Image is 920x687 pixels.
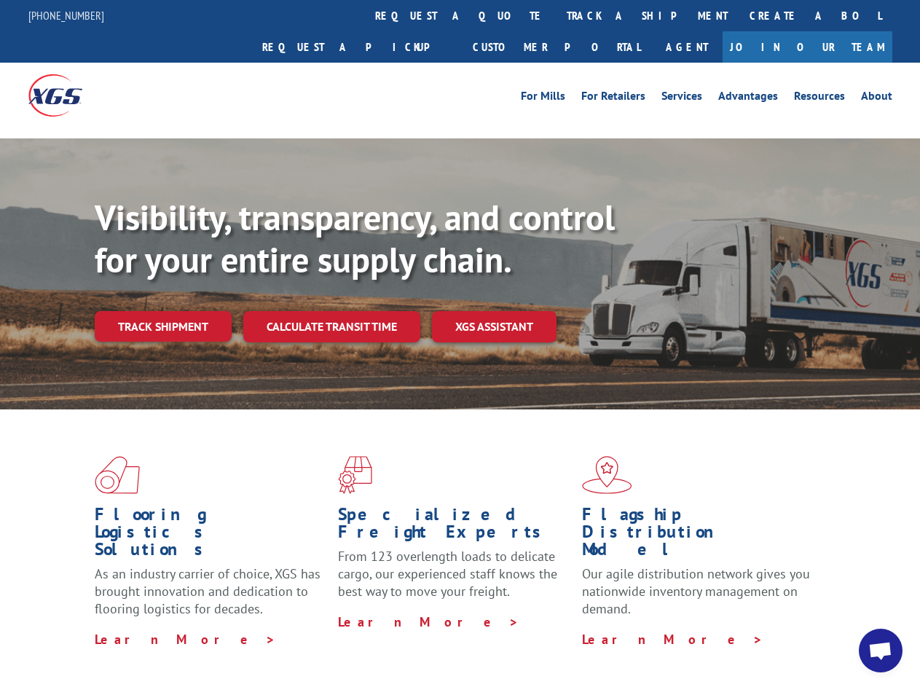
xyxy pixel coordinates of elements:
a: Learn More > [95,631,276,648]
a: About [861,90,892,106]
a: Track shipment [95,311,232,342]
a: Join Our Team [723,31,892,63]
a: Calculate transit time [243,311,420,342]
img: xgs-icon-focused-on-flooring-red [338,456,372,494]
h1: Flooring Logistics Solutions [95,506,327,565]
a: For Mills [521,90,565,106]
a: For Retailers [581,90,645,106]
h1: Specialized Freight Experts [338,506,570,548]
h1: Flagship Distribution Model [582,506,814,565]
span: As an industry carrier of choice, XGS has brought innovation and dedication to flooring logistics... [95,565,321,617]
a: Customer Portal [462,31,651,63]
a: Services [661,90,702,106]
span: Our agile distribution network gives you nationwide inventory management on demand. [582,565,810,617]
a: Agent [651,31,723,63]
p: From 123 overlength loads to delicate cargo, our experienced staff knows the best way to move you... [338,548,570,613]
a: Request a pickup [251,31,462,63]
div: Open chat [859,629,903,672]
a: [PHONE_NUMBER] [28,8,104,23]
img: xgs-icon-flagship-distribution-model-red [582,456,632,494]
a: Learn More > [582,631,763,648]
b: Visibility, transparency, and control for your entire supply chain. [95,195,615,282]
a: Learn More > [338,613,519,630]
a: Resources [794,90,845,106]
a: XGS ASSISTANT [432,311,557,342]
a: Advantages [718,90,778,106]
img: xgs-icon-total-supply-chain-intelligence-red [95,456,140,494]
